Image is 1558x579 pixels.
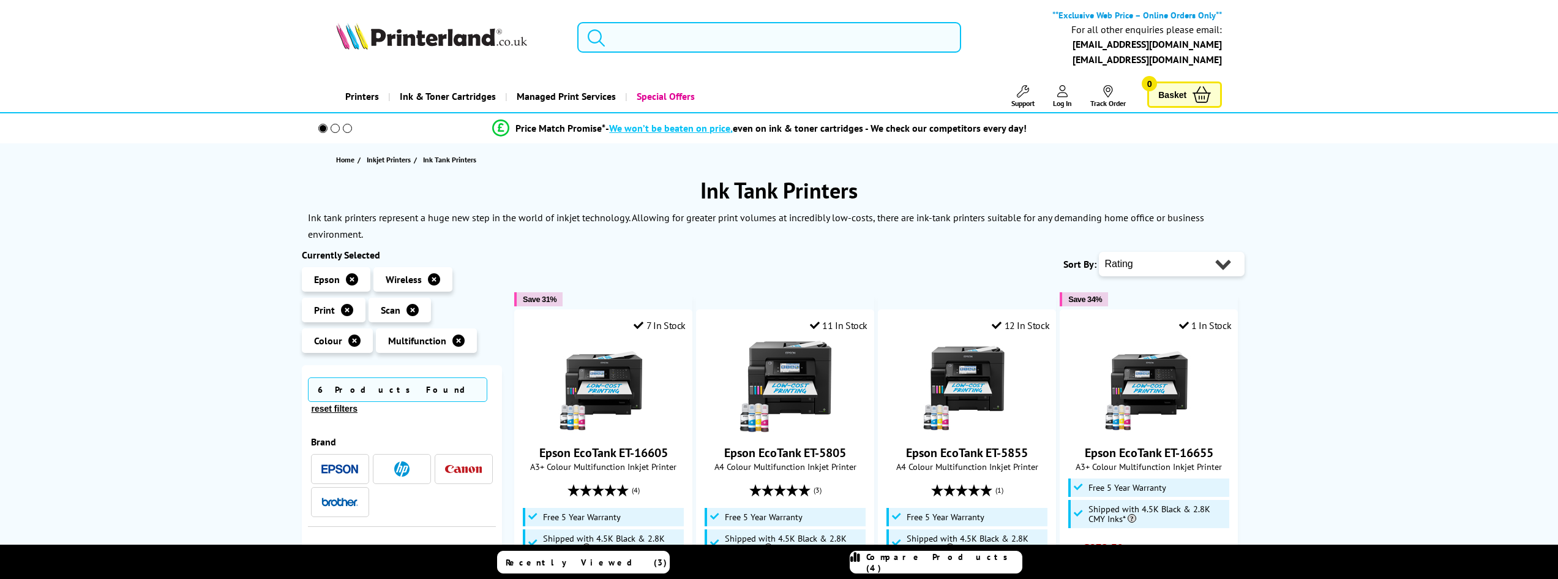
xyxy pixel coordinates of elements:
span: Free 5 Year Warranty [725,512,803,522]
a: Basket 0 [1147,81,1222,108]
a: Recently Viewed (3) [497,551,670,573]
a: Printers [336,81,388,112]
a: Log In [1053,85,1072,108]
span: Inkjet Printers [367,153,411,166]
span: Wireless [386,273,422,286]
div: For all other enquiries please email: [1071,24,1222,36]
img: Epson EcoTank ET-5805 [740,341,831,433]
a: Home [336,153,358,166]
span: 0 [1142,76,1157,91]
img: Brother [321,498,358,506]
img: Epson [321,464,358,474]
span: Price Match Promise* [515,122,605,134]
span: Save 34% [1068,295,1102,304]
a: Ink & Toner Cartridges [388,81,505,112]
span: A4 Colour Multifunction Inkjet Printer [703,461,867,472]
span: Free 5 Year Warranty [543,512,621,522]
span: A4 Colour Multifunction Inkjet Printer [885,461,1049,472]
span: Log In [1053,99,1072,108]
a: Epson EcoTank ET-16655 [1103,423,1195,435]
span: Free 5 Year Warranty [907,512,984,522]
span: A3+ Colour Multifunction Inkjet Printer [1066,461,1231,472]
div: 11 In Stock [810,319,867,331]
a: Managed Print Services [505,81,625,112]
button: Canon [441,461,485,477]
span: Save 31% [523,295,556,304]
a: Epson EcoTank ET-5805 [724,445,846,461]
button: Brother [318,494,362,510]
a: Support [1011,85,1035,108]
span: Scan [381,304,400,316]
b: **Exclusive Web Price – Online Orders Only** [1052,9,1222,21]
span: Shipped with 4.5K Black & 2.8K CMY Inks* [543,534,681,553]
a: Printerland Logo [336,23,562,52]
img: Epson EcoTank ET-5855 [921,341,1013,433]
span: Multifunction [388,335,446,347]
span: Ink & Toner Cartridges [400,81,496,112]
span: Ink Tank Printers [423,155,476,164]
span: (1) [995,479,1003,502]
span: (3) [814,479,822,502]
span: Shipped with 4.5K Black & 2.8K CMY Inks* [725,534,863,553]
a: Epson EcoTank ET-16605 [539,445,668,461]
a: [EMAIL_ADDRESS][DOMAIN_NAME] [1073,38,1222,50]
div: Brand [311,436,493,448]
img: Printerland Logo [336,23,527,50]
span: Recently Viewed (3) [506,557,667,568]
img: Canon [445,465,482,473]
img: Epson EcoTank ET-16655 [1103,341,1195,433]
button: Save 31% [514,292,563,306]
button: HP [380,461,424,477]
span: £832.50 [1083,540,1123,556]
a: Compare Products (4) [850,551,1022,573]
a: Epson EcoTank ET-5855 [906,445,1028,461]
div: - even on ink & toner cartridges - We check our competitors every day! [605,122,1027,134]
span: Sort By: [1063,258,1096,270]
span: 6 Products Found [308,377,487,402]
a: Epson EcoTank ET-16655 [1085,445,1213,461]
div: 7 In Stock [634,319,686,331]
img: Epson EcoTank ET-16605 [558,341,650,433]
a: Epson EcoTank ET-16605 [558,423,650,435]
button: reset filters [308,403,361,414]
span: Free 5 Year Warranty [1088,483,1166,493]
span: Support [1011,99,1035,108]
div: 12 In Stock [992,319,1049,331]
p: Ink tank printers represent a huge new step in the world of inkjet technology. Allowing for great... [308,211,1204,240]
div: 1 In Stock [1179,319,1232,331]
a: Track Order [1090,85,1126,108]
div: Currently Selected [302,249,503,261]
a: Inkjet Printers [367,153,414,166]
span: A3+ Colour Multifunction Inkjet Printer [521,461,686,472]
li: modal_Promise [296,118,1224,139]
img: HP [394,461,410,477]
span: (4) [632,479,640,502]
a: Special Offers [625,81,704,112]
span: Epson [314,273,340,286]
a: Epson EcoTank ET-5855 [921,423,1013,435]
button: Epson [318,461,362,477]
a: Epson EcoTank ET-5805 [740,423,831,435]
span: Print [314,304,335,316]
span: We won’t be beaten on price, [609,122,733,134]
h1: Ink Tank Printers [302,176,1257,205]
button: Save 34% [1060,292,1108,306]
div: Category [311,542,493,554]
span: Shipped with 4.5K Black & 2.8K CMY Inks* [907,534,1045,553]
span: Basket [1158,86,1186,103]
span: Colour [314,335,342,347]
span: Compare Products (4) [866,551,1022,573]
a: [EMAIL_ADDRESS][DOMAIN_NAME] [1073,53,1222,66]
span: Shipped with 4.5K Black & 2.8K CMY Inks* [1088,504,1227,524]
span: ex VAT @ 20% [1126,543,1180,554]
